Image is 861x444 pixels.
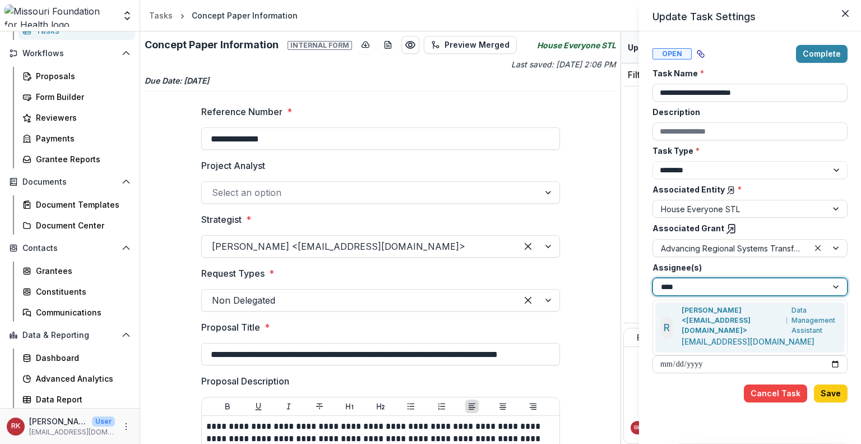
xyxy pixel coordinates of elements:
[652,262,841,273] label: Assignee(s)
[682,305,783,336] p: [PERSON_NAME] <[EMAIL_ADDRESS][DOMAIN_NAME]>
[652,145,841,157] label: Task Type
[744,385,807,402] button: Cancel Task
[682,336,814,347] p: [EMAIL_ADDRESS][DOMAIN_NAME]
[652,106,841,118] label: Description
[652,184,841,195] label: Associated Entity
[796,45,848,63] button: Complete
[814,385,848,402] button: Save
[791,305,839,336] p: Data Management Assistant
[652,222,841,235] label: Associated Grant
[836,4,854,22] button: Close
[664,320,670,335] p: R
[652,67,841,79] label: Task Name
[692,45,710,63] button: Parent task
[652,48,692,59] span: Open
[811,241,825,255] div: Clear selected options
